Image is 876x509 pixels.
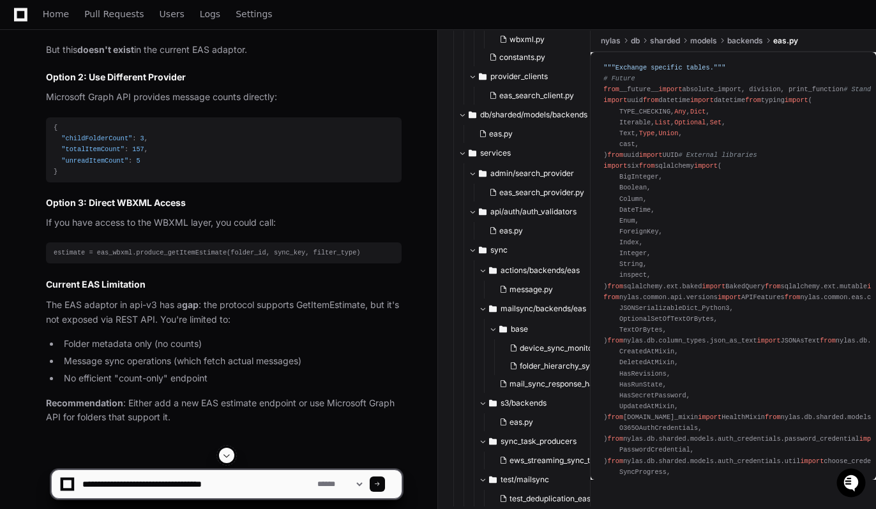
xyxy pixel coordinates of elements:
span: from [765,283,781,290]
a: Powered byPylon [90,133,155,144]
button: folder_hierarchy_sync_monitor.py [504,357,624,375]
button: mail_sync_response_handler.py [494,375,614,393]
button: wbxml.py [494,31,587,48]
span: mailsync/backends/eas [501,304,586,314]
h3: Option 2: Use Different Provider [46,71,402,84]
span: db/sharded/models/backends [480,110,587,120]
span: "totalItemCount" [61,145,125,153]
span: message.py [510,284,553,295]
span: folder_hierarchy_sync_monitor.py [520,361,640,371]
span: # Future [603,75,635,82]
span: """Exchange specific tables.""" [603,64,725,71]
svg: Directory [479,69,487,84]
span: constants.py [499,52,545,63]
span: Optional [674,119,706,126]
p: If you have access to the WBXML layer, you could call: [46,216,402,230]
span: import [639,151,663,159]
div: Start new chat [43,95,209,108]
span: 3 [140,135,144,142]
span: from [765,413,781,421]
span: import [698,413,721,421]
span: from [603,85,619,93]
span: import [694,162,718,170]
span: Home [43,10,69,18]
span: List [654,119,670,126]
span: services [480,148,511,158]
span: import [702,283,725,290]
span: from [608,283,624,290]
span: } [54,168,57,175]
iframe: Open customer support [835,467,870,501]
span: : [132,135,136,142]
button: mailsync/backends/eas [479,299,612,319]
span: from [639,162,655,170]
button: provider_clients [469,66,595,87]
svg: Directory [489,395,497,411]
svg: Directory [489,263,497,278]
svg: Directory [469,107,476,122]
button: eas_search_client.py [484,87,587,105]
span: mail_sync_response_handler.py [510,379,623,389]
span: from [608,413,624,421]
span: import [757,337,781,344]
span: Settings [236,10,272,18]
span: s3/backends [501,398,547,408]
span: backends [727,36,763,46]
span: , [144,135,148,142]
span: Pylon [127,134,155,144]
button: device_sync_monitor.py [504,339,624,357]
button: eas.py [474,125,584,143]
span: Type [639,129,655,137]
span: from [608,435,624,443]
button: eas.py [494,413,604,431]
span: from [608,151,624,159]
span: import [718,293,741,301]
button: db/sharded/models/backends [458,105,591,125]
span: from [785,293,801,301]
strong: doesn't exist [77,44,134,55]
svg: Directory [479,204,487,219]
button: eas.py [484,222,594,240]
span: Users [160,10,185,18]
span: : [128,157,132,165]
span: from [608,337,624,344]
h3: Option 3: Direct WBXML Access [46,196,402,209]
svg: Directory [489,434,497,449]
span: sync [490,245,508,255]
span: eas.py [510,417,533,427]
span: from [603,293,619,301]
span: device_sync_monitor.py [520,343,606,353]
p: But this in the current EAS adaptor. [46,43,402,57]
span: "unreadItemCount" [61,157,128,165]
img: 1736555170064-99ba0984-63c1-480f-8ee9-699278ef63ed [13,95,36,118]
strong: Recommendation [46,397,123,408]
h2: Current EAS Limitation [46,278,402,291]
span: models [690,36,717,46]
span: from [745,96,761,104]
button: sync_task_producers [479,431,612,452]
li: Folder metadata only (no counts) [60,337,402,351]
span: Dict [690,108,706,115]
img: PlayerZero [13,13,38,38]
span: eas.py [489,129,513,139]
span: Set [710,119,721,126]
span: sharded [650,36,680,46]
span: base [511,324,528,334]
span: nylas [601,36,621,46]
button: constants.py [484,48,587,66]
span: sync_task_producers [501,436,577,446]
span: 5 [136,157,140,165]
span: import [603,96,627,104]
button: actions/backends/eas [479,260,612,281]
span: api/auth/auth_validators [490,207,577,217]
span: "childFolderCount" [61,135,132,142]
span: Any [674,108,686,115]
span: 157 [132,145,144,153]
span: eas_search_client.py [499,91,574,101]
div: We're available if you need us! [43,108,162,118]
button: base [489,319,622,339]
svg: Directory [479,242,487,258]
span: provider_clients [490,71,548,82]
span: : [125,145,128,153]
span: import [603,162,627,170]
